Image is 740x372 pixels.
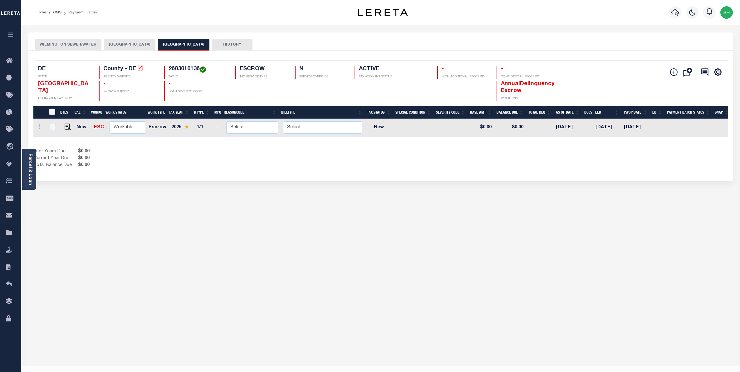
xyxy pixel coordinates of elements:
span: AnnualDelinquency Escrow [501,81,555,94]
td: [DATE] [593,119,621,137]
span: - [103,81,105,87]
th: CAL: activate to sort column ascending [72,106,89,119]
th: Severity Code: activate to sort column ascending [434,106,468,119]
td: 1/1 [194,119,214,137]
i: travel_explore [6,143,16,151]
a: Parcel & Loan [28,154,32,185]
th: Total DLQ: activate to sort column ascending [526,106,553,119]
p: TAX ID [169,75,228,79]
p: IN BANKRUPTCY [103,90,157,94]
th: RType: activate to sort column ascending [192,106,212,119]
td: Total Balance Due [33,162,77,169]
span: $0.00 [77,148,91,155]
img: Star.svg [184,125,189,129]
p: CONFIDENTIAL PROPERTY [501,75,554,79]
p: SERVICE OVERRIDE [299,75,347,79]
p: DELINQUENT AGENCY [38,96,91,101]
span: [GEOGRAPHIC_DATA] [38,81,88,94]
th: ReasonCode: activate to sort column ascending [221,106,279,119]
p: WORK TYPE [501,96,554,101]
span: $0.00 [77,162,91,169]
h4: ESCROW [240,66,287,73]
th: Payment Batch Status: activate to sort column ascending [664,106,712,119]
td: $0.00 [468,119,494,137]
td: 2025 [169,119,194,137]
td: Current Year Due [33,155,77,162]
li: Payment History [61,10,97,15]
img: logo-dark.svg [358,9,408,16]
button: HISTORY [212,39,252,51]
th: Work Type [145,106,166,119]
a: Home [36,11,46,14]
p: AGENCY WEBSITE [103,75,157,79]
h4: 2603010136 [169,66,228,73]
th: PWOP Date: activate to sort column ascending [621,106,650,119]
th: MPO [212,106,221,119]
button: [GEOGRAPHIC_DATA] [104,39,155,51]
img: svg+xml;base64,PHN2ZyB4bWxucz0iaHR0cDovL3d3dy53My5vcmcvMjAwMC9zdmciIHBvaW50ZXItZXZlbnRzPSJub25lIi... [720,6,733,19]
h4: N [299,66,347,73]
span: - [501,66,503,72]
th: BillType: activate to sort column ascending [279,106,364,119]
th: SNAP: activate to sort column ascending [712,106,731,119]
p: LOAN SEVERITY CODE [169,90,228,94]
td: Prior Years Due [33,148,77,155]
th: &nbsp; [45,106,58,119]
td: Escrow [146,119,169,137]
td: New [365,119,393,137]
th: Tax Year: activate to sort column ascending [166,106,192,119]
td: - [214,119,224,137]
td: $0.00 [494,119,526,137]
span: $0.00 [77,155,91,162]
th: As of Date: activate to sort column ascending [553,106,582,119]
button: [GEOGRAPHIC_DATA] [158,39,209,51]
td: New [74,119,91,137]
th: WorkQ [89,106,103,119]
th: Special Condition: activate to sort column ascending [393,106,434,119]
h4: DE [38,66,91,73]
p: WITH ADDITIONAL PROPERTY [442,75,489,79]
td: [DATE] [621,119,650,137]
p: TAX SERVICE TYPE [240,75,287,79]
a: ESC [94,125,104,130]
h4: County - DE [103,66,157,73]
th: Balance Due: activate to sort column ascending [494,106,526,119]
a: OMS [53,11,61,14]
p: TAX ACCOUNT STATUS [359,75,430,79]
th: Base Amt: activate to sort column ascending [468,106,494,119]
th: ELD: activate to sort column ascending [593,106,621,119]
th: Work Status [103,106,145,119]
td: [DATE] [553,119,582,137]
th: Tax Status: activate to sort column ascending [365,106,393,119]
button: WILMINGTON SEWER/WATER [35,39,101,51]
h4: ACTIVE [359,66,430,73]
th: &nbsp;&nbsp;&nbsp;&nbsp;&nbsp;&nbsp;&nbsp;&nbsp;&nbsp;&nbsp; [33,106,45,119]
span: - [169,81,171,87]
th: DTLS [58,106,72,119]
span: - [442,66,444,72]
th: LD: activate to sort column ascending [650,106,664,119]
th: Docs [582,106,593,119]
p: STATE [38,75,91,79]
